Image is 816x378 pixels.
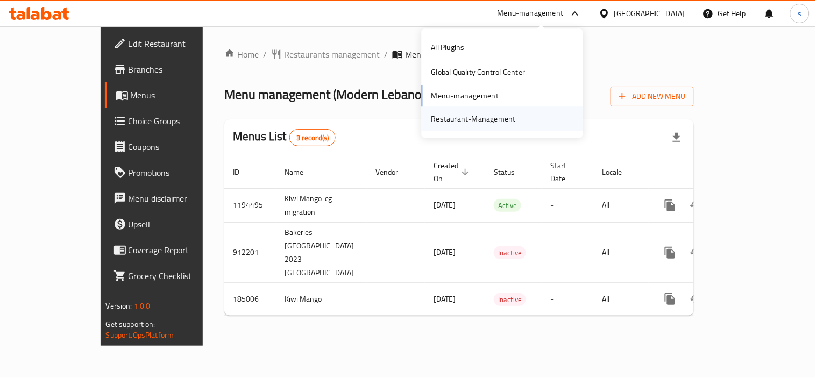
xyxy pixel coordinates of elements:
td: 1194495 [224,188,276,222]
a: Menus [105,82,237,108]
td: Bakeries [GEOGRAPHIC_DATA] 2023 [GEOGRAPHIC_DATA] [276,222,367,283]
div: [GEOGRAPHIC_DATA] [614,8,685,19]
td: Kiwi Mango [276,283,367,316]
span: Created On [434,159,472,185]
div: Export file [664,125,690,151]
div: All Plugins [431,41,465,53]
button: more [657,286,683,312]
td: Kiwi Mango-cg migration [276,188,367,222]
li: / [263,48,267,61]
span: Grocery Checklist [129,269,228,282]
th: Actions [649,156,769,189]
button: more [657,192,683,218]
a: Upsell [105,211,237,237]
td: - [542,222,593,283]
div: Restaurant-Management [431,113,516,125]
div: Inactive [494,293,526,306]
li: / [384,48,388,61]
span: Promotions [129,166,228,179]
span: Choice Groups [129,115,228,127]
span: Add New Menu [619,90,685,103]
a: Menu disclaimer [105,186,237,211]
a: Coverage Report [105,237,237,263]
span: [DATE] [434,245,456,259]
span: Coverage Report [129,244,228,256]
span: Locale [602,166,636,179]
table: enhanced table [224,156,769,316]
td: - [542,283,593,316]
span: Menu disclaimer [129,192,228,205]
td: All [593,188,649,222]
div: Menu-management [498,7,564,20]
span: Inactive [494,247,526,259]
span: Get support on: [106,317,155,331]
button: Change Status [683,192,709,218]
a: Support.OpsPlatform [106,328,174,342]
a: Edit Restaurant [105,31,237,56]
span: 3 record(s) [290,133,336,143]
a: Grocery Checklist [105,263,237,289]
span: Inactive [494,294,526,306]
div: Active [494,199,521,212]
td: All [593,283,649,316]
a: Coupons [105,134,237,160]
td: All [593,222,649,283]
span: 1.0.0 [134,299,151,313]
a: Home [224,48,259,61]
a: Choice Groups [105,108,237,134]
span: Name [285,166,317,179]
button: more [657,240,683,266]
span: [DATE] [434,292,456,306]
button: Add New Menu [611,87,694,106]
a: Restaurants management [271,48,380,61]
span: Coupons [129,140,228,153]
span: Start Date [550,159,580,185]
div: Total records count [289,129,336,146]
span: Menus [131,89,228,102]
span: Version: [106,299,132,313]
button: Change Status [683,286,709,312]
td: - [542,188,593,222]
span: Menu management ( Modern Lebanon Bakery ) [224,82,473,106]
div: Inactive [494,246,526,259]
span: Upsell [129,218,228,231]
span: ID [233,166,253,179]
span: Active [494,199,521,212]
span: Edit Restaurant [129,37,228,50]
div: Global Quality Control Center [431,67,526,79]
span: [DATE] [434,198,456,212]
h2: Menus List [233,129,336,146]
td: 912201 [224,222,276,283]
a: Promotions [105,160,237,186]
span: s [798,8,801,19]
a: Branches [105,56,237,82]
span: Status [494,166,529,179]
span: Menus [405,48,430,61]
span: Vendor [375,166,412,179]
td: 185006 [224,283,276,316]
span: Branches [129,63,228,76]
button: Change Status [683,240,709,266]
span: Restaurants management [284,48,380,61]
